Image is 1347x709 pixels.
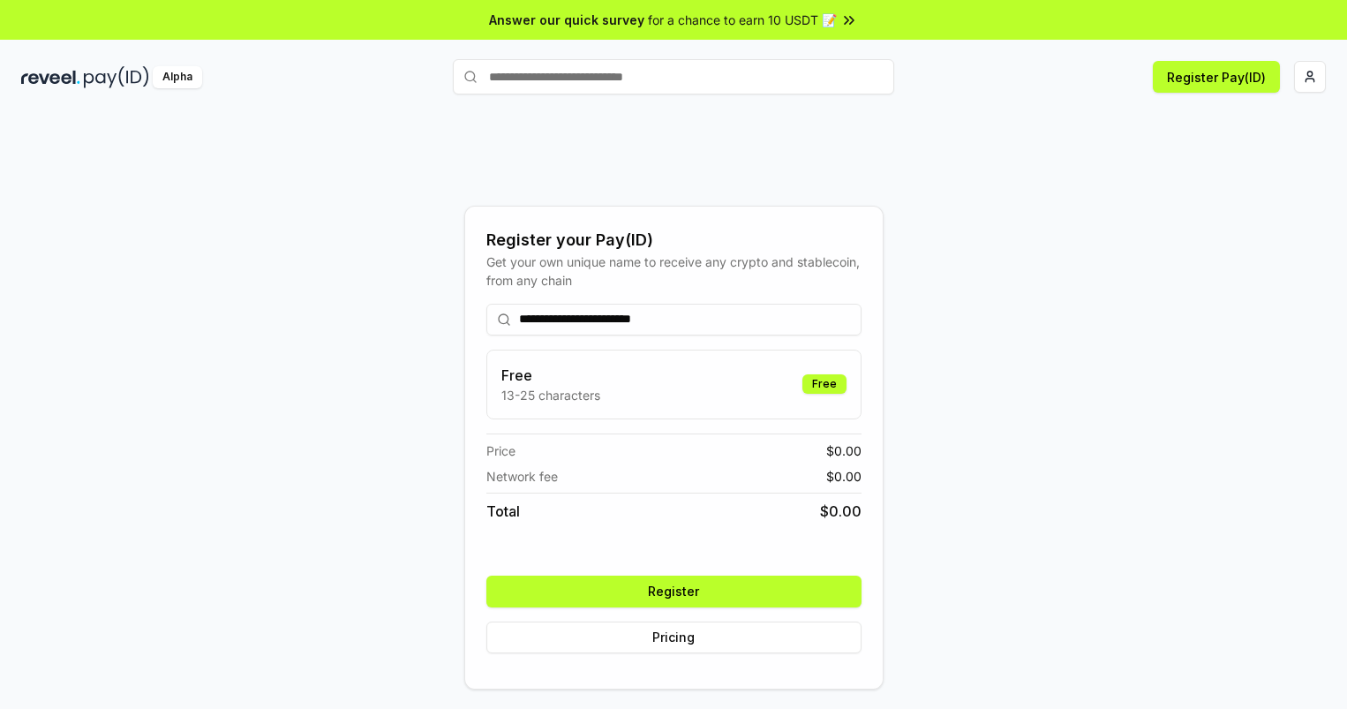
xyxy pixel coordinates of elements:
[486,467,558,486] span: Network fee
[501,386,600,404] p: 13-25 characters
[501,365,600,386] h3: Free
[153,66,202,88] div: Alpha
[486,501,520,522] span: Total
[802,374,847,394] div: Free
[489,11,644,29] span: Answer our quick survey
[1153,61,1280,93] button: Register Pay(ID)
[486,622,862,653] button: Pricing
[826,441,862,460] span: $ 0.00
[84,66,149,88] img: pay_id
[486,441,515,460] span: Price
[486,228,862,253] div: Register your Pay(ID)
[486,253,862,290] div: Get your own unique name to receive any crypto and stablecoin, from any chain
[486,576,862,607] button: Register
[648,11,837,29] span: for a chance to earn 10 USDT 📝
[820,501,862,522] span: $ 0.00
[826,467,862,486] span: $ 0.00
[21,66,80,88] img: reveel_dark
